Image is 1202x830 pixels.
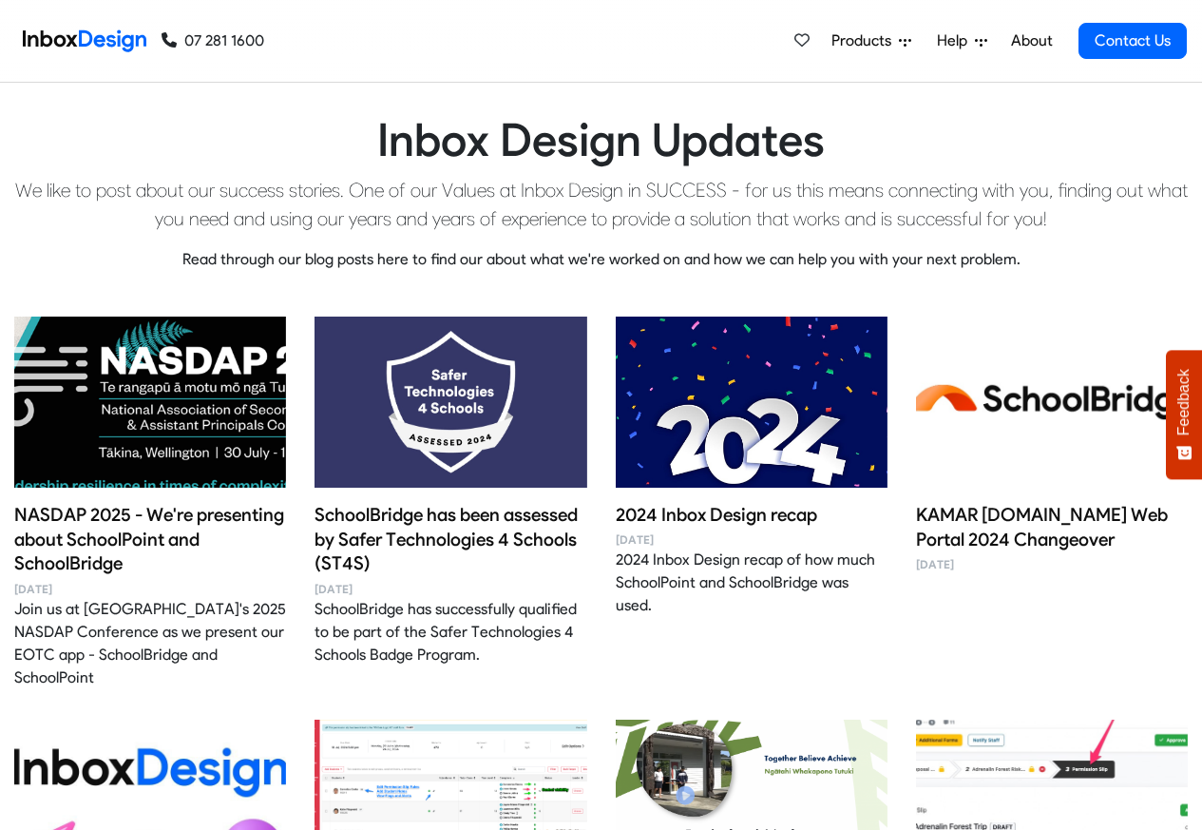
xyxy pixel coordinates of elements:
[14,288,286,516] img: NASDAP 2025 - We're presenting about SchoolPoint and SchoolBridge image
[14,176,1188,233] p: We like to post about our success stories. One of our Values at Inbox Design in SUCCESS - for us ...
[937,29,975,52] span: Help
[315,288,586,516] img: SchoolBridge has been assessed by Safer Technologies 4 Schools (ST4S) image
[14,113,1188,168] h1: Inbox Design Updates
[1166,350,1202,479] button: Feedback - Show survey
[315,598,586,666] div: SchoolBridge has successfully qualified to be part of the Safer Technologies 4 Schools Badge Prog...
[14,503,286,577] h4: NASDAP 2025 - We're presenting about SchoolPoint and SchoolBridge
[831,29,899,52] span: Products
[315,317,586,667] a: SchoolBridge has been assessed by Safer Technologies 4 Schools (ST4S) image SchoolBridge has been...
[1175,369,1192,435] span: Feedback
[315,503,586,577] h4: SchoolBridge has been assessed by Safer Technologies 4 Schools (ST4S)
[616,503,887,528] h4: 2024 Inbox Design recap
[824,22,919,60] a: Products
[1078,23,1187,59] a: Contact Us
[616,288,887,516] img: 2024 Inbox Design recap image
[916,556,1188,573] time: [DATE]
[162,29,264,52] a: 07 281 1600
[14,248,1188,271] p: Read through our blog posts here to find our about what we're worked on and how we can help you w...
[315,581,586,598] time: [DATE]
[14,317,286,690] a: NASDAP 2025 - We're presenting about SchoolPoint and SchoolBridge image NASDAP 2025 - We're prese...
[929,22,995,60] a: Help
[616,531,887,549] time: [DATE]
[616,549,887,617] div: 2024 Inbox Design recap of how much SchoolPoint and SchoolBridge was used.
[916,503,1188,552] h4: KAMAR [DOMAIN_NAME] Web Portal 2024 Changeover
[14,581,286,598] time: [DATE]
[1005,22,1058,60] a: About
[616,317,887,618] a: 2024 Inbox Design recap image 2024 Inbox Design recap [DATE] 2024 Inbox Design recap of how much ...
[916,317,1188,574] a: KAMAR school.kiwi Web Portal 2024 Changeover image KAMAR [DOMAIN_NAME] Web Portal 2024 Changeover...
[916,288,1188,516] img: KAMAR school.kiwi Web Portal 2024 Changeover image
[14,598,286,689] div: Join us at [GEOGRAPHIC_DATA]'s 2025 NASDAP Conference as we present our EOTC app - SchoolBridge a...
